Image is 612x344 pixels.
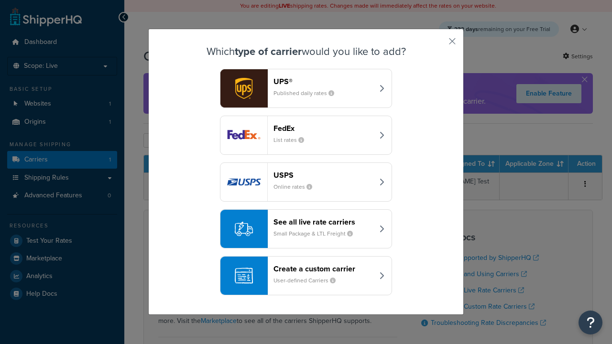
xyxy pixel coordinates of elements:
small: Small Package & LTL Freight [273,229,361,238]
button: Create a custom carrierUser-defined Carriers [220,256,392,295]
header: See all live rate carriers [273,217,373,226]
button: fedEx logoFedExList rates [220,116,392,155]
strong: type of carrier [235,43,302,59]
small: List rates [273,136,312,144]
img: icon-carrier-liverate-becf4550.svg [235,220,253,238]
img: usps logo [220,163,267,201]
header: Create a custom carrier [273,264,373,273]
button: See all live rate carriersSmall Package & LTL Freight [220,209,392,248]
button: ups logoUPS®Published daily rates [220,69,392,108]
small: Online rates [273,183,320,191]
header: UPS® [273,77,373,86]
button: Open Resource Center [579,311,602,334]
img: fedEx logo [220,116,267,154]
button: usps logoUSPSOnline rates [220,162,392,202]
small: User-defined Carriers [273,276,343,285]
img: ups logo [220,69,267,107]
small: Published daily rates [273,89,342,97]
header: USPS [273,171,373,180]
header: FedEx [273,124,373,133]
img: icon-carrier-custom-c93b8a24.svg [235,267,253,285]
h3: Which would you like to add? [173,46,439,57]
